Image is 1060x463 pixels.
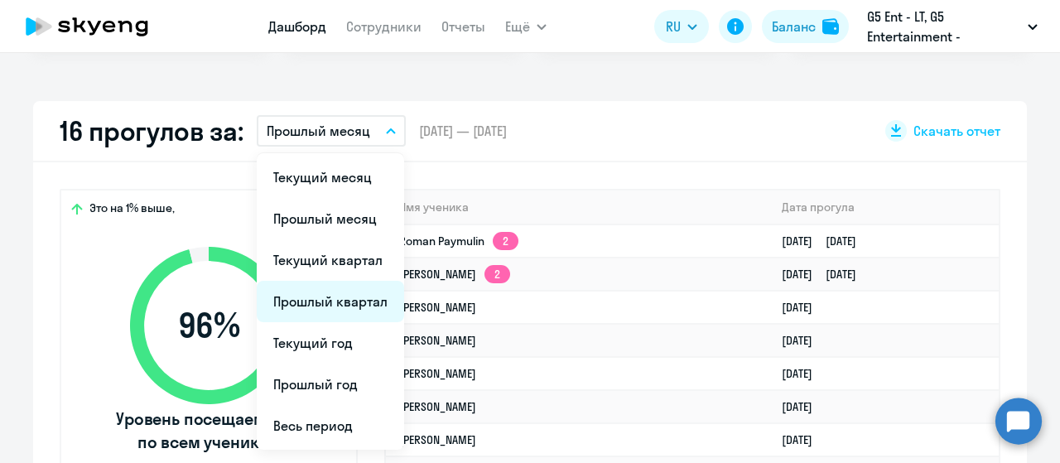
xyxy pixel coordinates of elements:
a: [PERSON_NAME] [399,366,476,381]
a: [DATE] [782,333,826,348]
a: [PERSON_NAME] [399,333,476,348]
app-skyeng-badge: 2 [484,265,510,283]
span: Это на 1% выше, [89,200,175,220]
th: Дата прогула [768,191,999,224]
a: Дашборд [268,18,326,35]
img: balance [822,18,839,35]
span: RU [666,17,681,36]
span: Уровень посещаемости по всем ученикам [113,408,304,454]
p: G5 Ent - LT, G5 Entertainment - [GEOGRAPHIC_DATA] / G5 Holdings LTD [867,7,1021,46]
p: Прошлый месяц [267,121,370,141]
a: Сотрудники [346,18,422,35]
a: [DATE] [782,300,826,315]
a: Roman Paymulin2 [399,234,518,248]
a: [PERSON_NAME] [399,399,476,414]
button: Ещё [505,10,547,43]
button: Балансbalance [762,10,849,43]
a: [DATE] [782,432,826,447]
a: [DATE] [782,399,826,414]
span: Ещё [505,17,530,36]
a: [DATE][DATE] [782,234,870,248]
span: Скачать отчет [913,122,1000,140]
a: [PERSON_NAME]2 [399,267,510,282]
ul: Ещё [257,153,404,450]
a: Отчеты [441,18,485,35]
th: Имя ученика [386,191,768,224]
a: [PERSON_NAME] [399,300,476,315]
app-skyeng-badge: 2 [493,232,518,250]
button: G5 Ent - LT, G5 Entertainment - [GEOGRAPHIC_DATA] / G5 Holdings LTD [859,7,1046,46]
span: [DATE] — [DATE] [419,122,507,140]
button: RU [654,10,709,43]
a: [DATE][DATE] [782,267,870,282]
h2: 16 прогулов за: [60,114,243,147]
div: Баланс [772,17,816,36]
span: 96 % [113,306,304,345]
a: [PERSON_NAME] [399,432,476,447]
button: Прошлый месяц [257,115,406,147]
a: [DATE] [782,366,826,381]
